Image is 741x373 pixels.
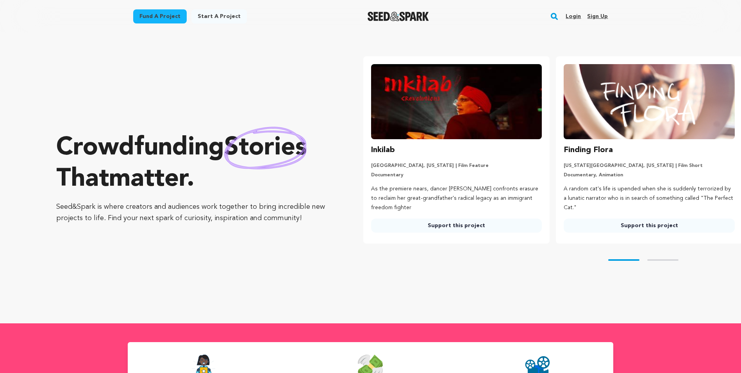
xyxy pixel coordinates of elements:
[368,12,429,21] a: Seed&Spark Homepage
[191,9,247,23] a: Start a project
[133,9,187,23] a: Fund a project
[368,12,429,21] img: Seed&Spark Logo Dark Mode
[587,10,608,23] a: Sign up
[564,219,735,233] a: Support this project
[564,144,613,156] h3: Finding Flora
[566,10,581,23] a: Login
[564,172,735,178] p: Documentary, Animation
[564,64,735,139] img: Finding Flora image
[109,167,187,192] span: matter
[371,163,542,169] p: [GEOGRAPHIC_DATA], [US_STATE] | Film Feature
[371,64,542,139] img: Inkilab image
[564,185,735,212] p: A random cat's life is upended when she is suddenly terrorized by a lunatic narrator who is in se...
[224,127,307,169] img: hand sketched image
[56,133,332,195] p: Crowdfunding that .
[371,172,542,178] p: Documentary
[371,219,542,233] a: Support this project
[56,201,332,224] p: Seed&Spark is where creators and audiences work together to bring incredible new projects to life...
[371,185,542,212] p: As the premiere nears, dancer [PERSON_NAME] confronts erasure to reclaim her great-grandfather's ...
[371,144,395,156] h3: Inkilab
[564,163,735,169] p: [US_STATE][GEOGRAPHIC_DATA], [US_STATE] | Film Short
